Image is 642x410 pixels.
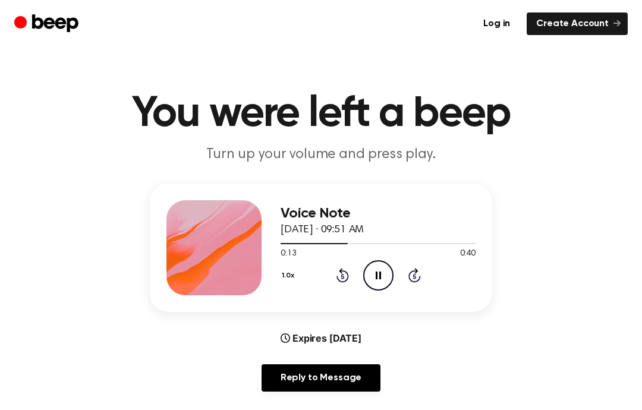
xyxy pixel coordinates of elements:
a: Create Account [527,12,628,35]
p: Turn up your volume and press play. [93,145,549,165]
h3: Voice Note [281,206,476,222]
div: Expires [DATE] [281,331,361,345]
h1: You were left a beep [17,93,625,135]
a: Log in [474,12,520,35]
a: Reply to Message [262,364,380,392]
span: 0:13 [281,248,296,260]
button: 1.0x [281,266,299,286]
a: Beep [14,12,81,36]
span: 0:40 [460,248,476,260]
span: [DATE] · 09:51 AM [281,225,364,235]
